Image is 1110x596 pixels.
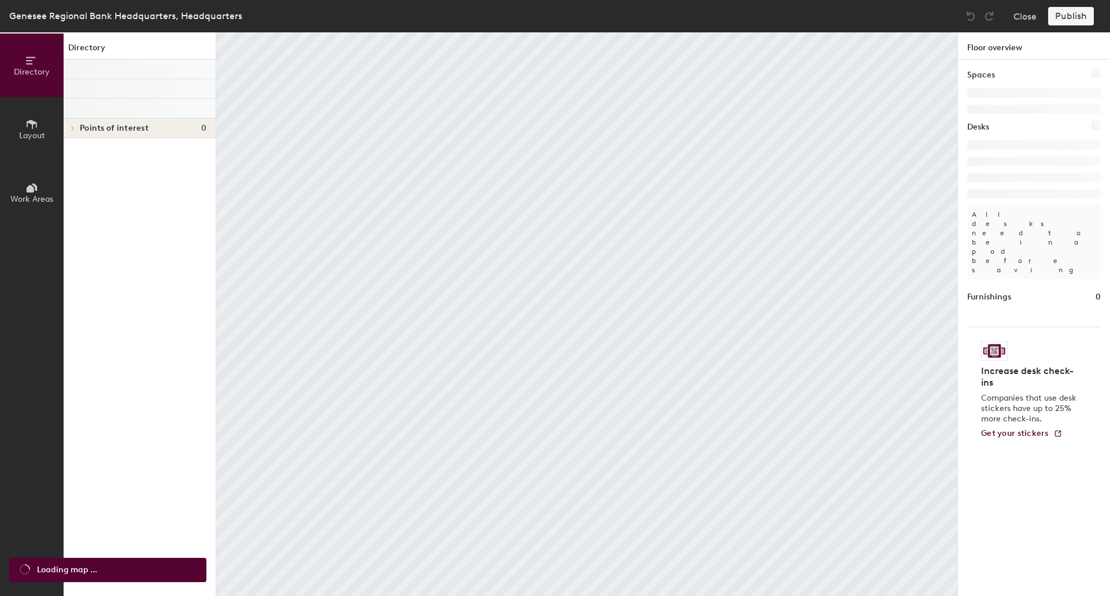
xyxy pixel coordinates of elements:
canvas: Map [216,32,957,596]
div: Genesee Regional Bank Headquarters, Headquarters [9,9,242,23]
span: Directory [14,67,50,77]
h1: Spaces [967,69,995,82]
p: All desks need to be in a pod before saving [967,205,1101,279]
h4: Increase desk check-ins [981,365,1080,388]
button: Close [1013,7,1037,25]
h1: Floor overview [958,32,1110,60]
p: Companies that use desk stickers have up to 25% more check-ins. [981,393,1080,424]
h1: Furnishings [967,291,1011,303]
span: Layout [19,131,45,140]
span: Work Areas [10,194,53,204]
img: Undo [965,10,976,22]
img: Sticker logo [981,341,1008,361]
a: Get your stickers [981,429,1063,439]
span: 0 [201,124,206,133]
span: Get your stickers [981,428,1049,438]
span: Loading map ... [37,564,97,576]
span: Points of interest [80,124,149,133]
h1: 0 [1096,291,1101,303]
h1: Directory [64,42,216,60]
img: Redo [983,10,995,22]
h1: Desks [967,121,989,134]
